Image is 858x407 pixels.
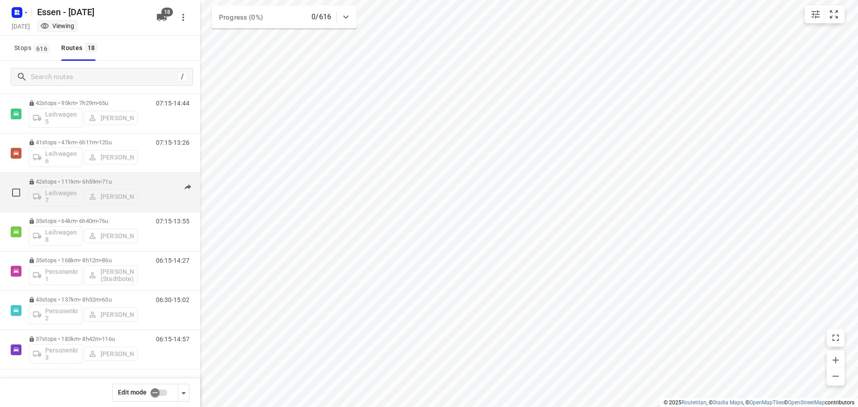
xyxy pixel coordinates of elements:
div: Progress (0%)0/616 [212,5,357,29]
p: 42 stops • 111km • 6h59m [29,178,138,185]
span: Progress (0%) [219,13,263,21]
a: Routetitan [681,399,707,406]
span: 71u [102,178,111,185]
p: 43 stops • 137km • 8h32m [29,296,138,303]
span: • [100,257,102,264]
span: • [100,296,102,303]
p: 0/616 [311,12,331,22]
a: OpenStreetMap [788,399,825,406]
a: Stadia Maps [713,399,743,406]
input: Search routes [31,70,177,84]
span: • [100,178,102,185]
p: 07:15-13:55 [156,218,189,225]
p: 07:15-14:44 [156,100,189,107]
a: OpenMapTiles [749,399,784,406]
span: 120u [99,139,112,146]
p: 06:15-14:27 [156,257,189,264]
span: 18 [85,43,97,52]
span: 76u [99,218,108,224]
p: 35 stops • 64km • 6h40m [29,218,138,224]
p: 35 stops • 168km • 8h12m [29,257,138,264]
span: • [97,139,99,146]
span: 63u [102,296,111,303]
span: 18 [161,8,173,17]
p: 06:15-14:57 [156,336,189,343]
div: Driver app settings [178,387,189,398]
li: © 2025 , © , © © contributors [664,399,854,406]
p: 41 stops • 47km • 6h11m [29,139,138,146]
p: 07:15-13:26 [156,139,189,146]
div: Routes [61,42,100,54]
div: You are currently in view mode. To make any changes, go to edit project. [40,21,74,30]
p: 42 stops • 95km • 7h29m [29,100,138,106]
div: small contained button group [805,5,845,23]
span: 65u [99,100,108,106]
span: 86u [102,257,111,264]
span: Stops [14,42,52,54]
div: / [177,72,187,82]
span: • [97,100,99,106]
span: 116u [102,336,115,342]
button: 18 [153,8,171,26]
p: 37 stops • 183km • 8h42m [29,336,138,342]
button: More [174,8,192,26]
button: Map settings [807,5,824,23]
span: Select [7,184,25,201]
span: 616 [34,44,50,53]
span: Edit mode [118,389,147,396]
p: 06:30-15:02 [156,296,189,303]
button: Fit zoom [825,5,843,23]
span: • [100,336,102,342]
button: Send to driver [179,178,197,196]
span: • [97,218,99,224]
